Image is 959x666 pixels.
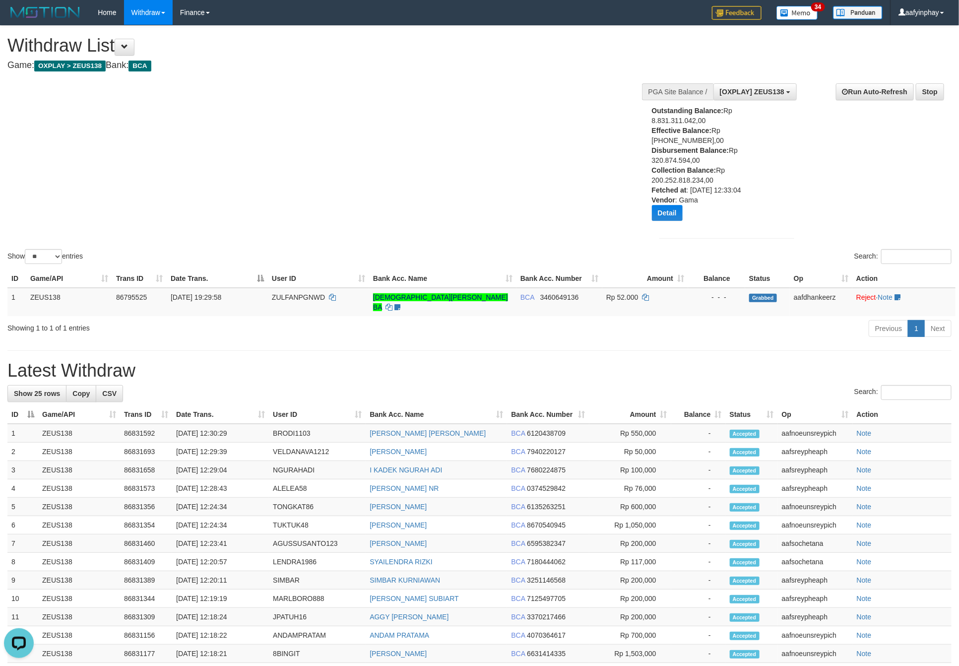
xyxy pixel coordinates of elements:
[589,516,671,534] td: Rp 1,050,000
[7,571,38,590] td: 9
[852,288,956,316] td: ·
[857,484,872,492] a: Note
[370,576,440,584] a: SIMBAR KURNIAWAN
[120,479,172,498] td: 86831573
[712,6,762,20] img: Feedback.jpg
[172,516,269,534] td: [DATE] 12:24:34
[4,4,34,34] button: Open LiveChat chat widget
[269,498,366,516] td: TONGKAT86
[120,553,172,571] td: 86831409
[269,590,366,608] td: MARLBORO888
[172,608,269,626] td: [DATE] 12:18:24
[167,269,268,288] th: Date Trans.: activate to sort column descending
[370,558,433,566] a: SYAILENDRA RIZKI
[692,292,741,302] div: - - -
[778,498,853,516] td: aafnoeunsreypich
[7,319,392,333] div: Showing 1 to 1 of 1 entries
[589,424,671,443] td: Rp 550,000
[854,385,952,400] label: Search:
[790,269,852,288] th: Op: activate to sort column ascending
[730,595,760,603] span: Accepted
[652,106,777,228] div: Rp 8.831.311.042,00 Rp [PHONE_NUMBER],00 Rp 320.874.594,00 Rp 200.252.818.234,00 : [DATE] 12:33:0...
[511,466,525,474] span: BCA
[881,249,952,264] input: Search:
[38,479,120,498] td: ZEUS138
[730,466,760,475] span: Accepted
[370,650,427,658] a: [PERSON_NAME]
[172,498,269,516] td: [DATE] 12:24:34
[527,503,566,511] span: Copy 6135263251 to clipboard
[853,405,952,424] th: Action
[38,590,120,608] td: ZEUS138
[120,405,172,424] th: Trans ID: activate to sort column ascending
[511,613,525,621] span: BCA
[730,650,760,659] span: Accepted
[269,461,366,479] td: NGURAHADI
[128,61,151,71] span: BCA
[38,461,120,479] td: ZEUS138
[589,645,671,663] td: Rp 1,503,000
[589,534,671,553] td: Rp 200,000
[370,448,427,456] a: [PERSON_NAME]
[857,650,872,658] a: Note
[730,577,760,585] span: Accepted
[269,534,366,553] td: AGUSSUSANTO123
[527,576,566,584] span: Copy 3251146568 to clipboard
[778,590,853,608] td: aafsreypheaph
[370,595,458,602] a: [PERSON_NAME] SUBIART
[589,443,671,461] td: Rp 50,000
[120,590,172,608] td: 86831344
[671,553,726,571] td: -
[369,269,516,288] th: Bank Acc. Name: activate to sort column ascending
[652,107,724,115] b: Outstanding Balance:
[269,626,366,645] td: ANDAMPRATAM
[269,479,366,498] td: ALELEA58
[7,5,83,20] img: MOTION_logo.png
[527,631,566,639] span: Copy 4070364617 to clipboard
[272,293,325,301] span: ZULFANPGNWD
[730,448,760,457] span: Accepted
[102,390,117,398] span: CSV
[511,631,525,639] span: BCA
[671,479,726,498] td: -
[172,405,269,424] th: Date Trans.: activate to sort column ascending
[7,443,38,461] td: 2
[589,608,671,626] td: Rp 200,000
[749,294,777,302] span: Grabbed
[511,484,525,492] span: BCA
[120,608,172,626] td: 86831309
[778,443,853,461] td: aafsreypheaph
[671,498,726,516] td: -
[370,503,427,511] a: [PERSON_NAME]
[857,466,872,474] a: Note
[172,590,269,608] td: [DATE] 12:19:19
[730,522,760,530] span: Accepted
[269,645,366,663] td: 8BINGIT
[7,590,38,608] td: 10
[778,645,853,663] td: aafnoeunsreypich
[171,293,221,301] span: [DATE] 19:29:58
[516,269,602,288] th: Bank Acc. Number: activate to sort column ascending
[671,590,726,608] td: -
[778,571,853,590] td: aafsreypheaph
[172,534,269,553] td: [DATE] 12:23:41
[730,540,760,548] span: Accepted
[730,558,760,567] span: Accepted
[778,461,853,479] td: aafsreypheaph
[96,385,123,402] a: CSV
[370,521,427,529] a: [PERSON_NAME]
[856,293,876,301] a: Reject
[511,576,525,584] span: BCA
[589,553,671,571] td: Rp 117,000
[34,61,106,71] span: OXPLAY > ZEUS138
[602,269,688,288] th: Amount: activate to sort column ascending
[7,61,630,70] h4: Game: Bank:
[66,385,96,402] a: Copy
[120,534,172,553] td: 86831460
[924,320,952,337] a: Next
[857,503,872,511] a: Note
[120,498,172,516] td: 86831356
[589,498,671,516] td: Rp 600,000
[688,269,745,288] th: Balance
[38,516,120,534] td: ZEUS138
